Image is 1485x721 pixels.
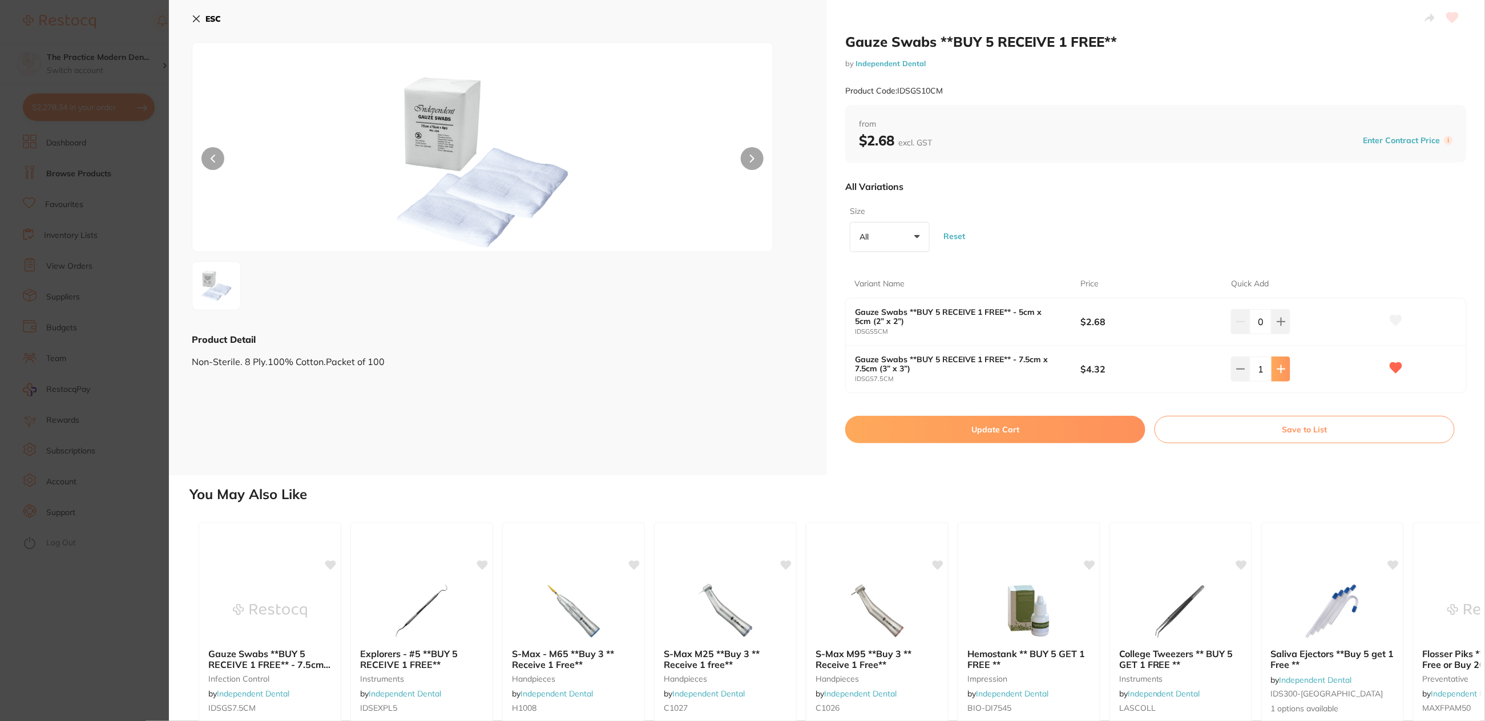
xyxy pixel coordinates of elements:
b: College Tweezers ** BUY 5 GET 1 FREE ** [1119,649,1242,670]
span: by [1271,675,1352,685]
p: All Variations [845,181,903,192]
button: Enter Contract Price [1360,135,1444,146]
img: College Tweezers ** BUY 5 GET 1 FREE ** [1144,582,1218,639]
button: ESC [192,9,221,29]
label: Size [850,206,926,217]
img: Gauze Swabs **BUY 5 RECEIVE 1 FREE** - 7.5cm x 7.5cm (3” x 3”) [233,582,307,639]
p: Variant Name [854,278,905,290]
a: Independent Dental [976,688,1048,699]
small: instruments [360,674,483,683]
small: C1026 [816,703,939,712]
span: by [208,688,289,699]
b: S-Max M25 **Buy 3 ** Receive 1 free** [664,649,787,670]
b: Gauze Swabs **BUY 5 RECEIVE 1 FREE** - 5cm x 5cm (2” x 2”) [855,307,1058,326]
img: Hemostank ** BUY 5 GET 1 FREE ** [992,582,1066,639]
b: Gauze Swabs **BUY 5 RECEIVE 1 FREE** - 7.5cm x 7.5cm (3” x 3”) [208,649,332,670]
small: IDSGS7.5CM [208,703,332,712]
span: by [360,688,441,699]
span: from [859,119,1453,130]
b: $4.32 [1081,363,1216,375]
a: Independent Dental [856,59,926,68]
small: handpieces [512,674,635,683]
p: All [859,232,873,242]
p: Price [1080,278,1099,290]
a: Independent Dental [369,688,441,699]
b: Product Detail [192,334,256,345]
small: by [845,59,1467,68]
b: Hemostank ** BUY 5 GET 1 FREE ** [967,649,1091,670]
a: Independent Dental [1280,675,1352,685]
button: All [850,222,930,253]
img: d2lkdGg9MTkyMA [308,71,656,252]
b: ESC [205,14,221,24]
small: handpieces [816,674,939,683]
small: C1027 [664,703,787,712]
img: S-Max M95 **Buy 3 ** Receive 1 Free** [840,582,914,639]
b: $2.68 [859,132,932,149]
a: Independent Dental [1128,688,1200,699]
div: Non-Sterile. 8 Ply.100% Cotton.Packet of 100 [192,346,804,367]
img: S-Max - M65 **Buy 3 ** Receive 1 Free** [536,582,611,639]
label: i [1444,136,1453,145]
small: impression [967,674,1091,683]
button: Save to List [1155,416,1455,443]
b: S-Max - M65 **Buy 3 ** Receive 1 Free** [512,649,635,670]
small: IDSGS5CM [855,328,1081,335]
small: BIO-DI7545 [967,703,1091,712]
small: infection control [208,674,332,683]
b: $2.68 [1081,315,1216,328]
button: Update Cart [845,416,1145,443]
a: Independent Dental [672,688,745,699]
a: Independent Dental [217,688,289,699]
small: IDS300-[GEOGRAPHIC_DATA] [1271,689,1394,698]
b: Explorers - #5 **BUY 5 RECEIVE 1 FREE** [360,649,483,670]
small: instruments [1119,674,1242,683]
span: 1 options available [1271,703,1394,715]
span: by [967,688,1048,699]
img: d2lkdGg9MTkyMA [196,265,237,306]
h2: You May Also Like [189,487,1480,503]
button: Reset [940,215,969,257]
small: IDSGS7.5CM [855,375,1081,383]
small: LASCOLL [1119,703,1242,712]
span: by [816,688,897,699]
img: Explorers - #5 **BUY 5 RECEIVE 1 FREE** [385,582,459,639]
span: excl. GST [898,137,932,148]
a: Independent Dental [824,688,897,699]
a: Independent Dental [520,688,593,699]
span: by [512,688,593,699]
small: IDSEXPL5 [360,703,483,712]
p: Quick Add [1232,278,1269,290]
b: Gauze Swabs **BUY 5 RECEIVE 1 FREE** - 7.5cm x 7.5cm (3” x 3”) [855,355,1058,373]
b: Saliva Ejectors **Buy 5 get 1 Free ** [1271,649,1394,670]
h2: Gauze Swabs **BUY 5 RECEIVE 1 FREE** [845,33,1467,50]
img: S-Max M25 **Buy 3 ** Receive 1 free** [688,582,762,639]
img: Saliva Ejectors **Buy 5 get 1 Free ** [1296,582,1370,639]
small: Product Code: IDSGS10CM [845,86,943,96]
small: handpieces [664,674,787,683]
small: H1008 [512,703,635,712]
span: by [1119,688,1200,699]
b: S-Max M95 **Buy 3 ** Receive 1 Free** [816,649,939,670]
span: by [664,688,745,699]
